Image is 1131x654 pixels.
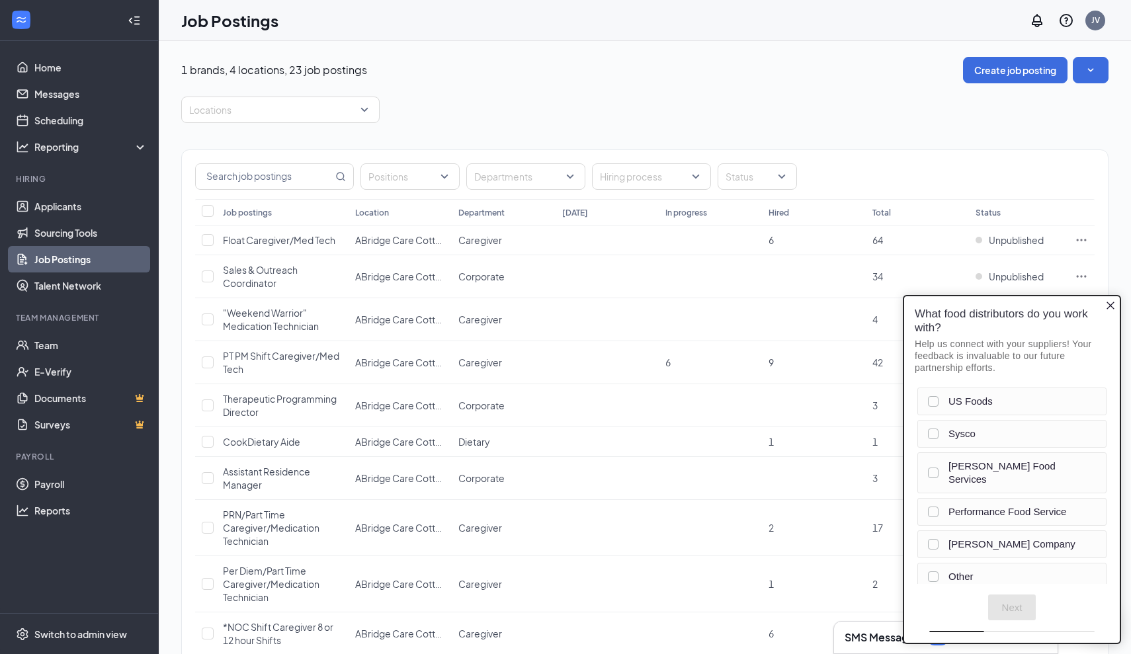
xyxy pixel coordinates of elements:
[458,578,502,590] span: Caregiver
[458,313,502,325] span: Caregiver
[355,313,562,325] span: ABridge Care Cottage of [GEOGRAPHIC_DATA]
[34,411,147,438] a: SurveysCrown
[665,356,671,368] span: 6
[223,350,339,375] span: PT PM Shift Caregiver/Med Tech
[349,225,452,255] td: ABridge Care Cottage of Chilton
[15,13,28,26] svg: WorkstreamLogo
[845,630,920,645] h3: SMS Messages
[181,63,367,77] p: 1 brands, 4 locations, 23 job postings
[1029,13,1045,28] svg: Notifications
[335,171,346,182] svg: MagnifyingGlass
[34,471,147,497] a: Payroll
[34,497,147,524] a: Reports
[989,270,1044,283] span: Unpublished
[349,427,452,457] td: ABridge Care Cottage of Chilton
[452,457,555,500] td: Corporate
[223,436,300,448] span: CookDietary Aide
[872,356,883,368] span: 42
[872,270,883,282] span: 34
[458,356,502,368] span: Caregiver
[355,522,562,534] span: ABridge Care Cottage of [GEOGRAPHIC_DATA]
[349,384,452,427] td: ABridge Care Cottage of Chilton
[355,356,562,368] span: ABridge Care Cottage of [GEOGRAPHIC_DATA]
[769,522,774,534] span: 2
[458,628,502,639] span: Caregiver
[458,234,502,246] span: Caregiver
[452,556,555,612] td: Caregiver
[1073,57,1109,83] button: SmallChevronDown
[452,298,555,341] td: Caregiver
[452,255,555,298] td: Corporate
[34,332,147,358] a: Team
[16,140,29,153] svg: Analysis
[34,272,147,299] a: Talent Network
[223,565,319,603] span: Per Diem/Part Time Caregiver/Medication Technician
[872,313,878,325] span: 4
[349,556,452,612] td: ABridge Care Cottage of Chilton
[452,225,555,255] td: Caregiver
[223,621,333,646] span: *NOC Shift Caregiver 8 or 12 hour Shifts
[659,199,762,225] th: In progress
[181,9,278,32] h1: Job Postings
[34,140,148,153] div: Reporting
[762,199,865,225] th: Hired
[458,399,505,411] span: Corporate
[872,578,878,590] span: 2
[223,264,298,289] span: Sales & Outreach Coordinator
[355,436,562,448] span: ABridge Care Cottage of [GEOGRAPHIC_DATA]
[355,207,389,218] div: Location
[355,472,562,484] span: ABridge Care Cottage of [GEOGRAPHIC_DATA]
[893,285,1131,654] iframe: Sprig User Feedback Dialog
[349,298,452,341] td: ABridge Care Cottage of Chilton
[34,107,147,134] a: Scheduling
[1084,63,1097,77] svg: SmallChevronDown
[34,193,147,220] a: Applicants
[223,207,272,218] div: Job postings
[872,522,883,534] span: 17
[34,81,147,107] a: Messages
[769,628,774,639] span: 6
[458,270,505,282] span: Corporate
[223,509,319,547] span: PRN/Part Time Caregiver/Medication Technician
[349,500,452,556] td: ABridge Care Cottage of Chilton
[128,14,141,27] svg: Collapse
[16,628,29,641] svg: Settings
[769,436,774,448] span: 1
[34,385,147,411] a: DocumentsCrown
[963,57,1068,83] button: Create job posting
[355,578,562,590] span: ABridge Care Cottage of [GEOGRAPHIC_DATA]
[769,578,774,590] span: 1
[866,199,969,225] th: Total
[1075,270,1088,283] svg: Ellipses
[1091,15,1100,26] div: JV
[34,220,147,246] a: Sourcing Tools
[349,255,452,298] td: ABridge Care Cottage of Chilton
[458,472,505,484] span: Corporate
[872,472,878,484] span: 3
[452,341,555,384] td: Caregiver
[989,233,1044,247] span: Unpublished
[16,312,145,323] div: Team Management
[223,234,335,246] span: Float Caregiver/Med Tech
[34,246,147,272] a: Job Postings
[355,270,562,282] span: ABridge Care Cottage of [GEOGRAPHIC_DATA]
[458,522,502,534] span: Caregiver
[872,436,878,448] span: 1
[196,164,333,189] input: Search job postings
[458,436,490,448] span: Dietary
[355,399,562,411] span: ABridge Care Cottage of [GEOGRAPHIC_DATA]
[223,466,310,491] span: Assistant Residence Manager
[349,341,452,384] td: ABridge Care Cottage of Chilton
[16,173,145,184] div: Hiring
[872,399,878,411] span: 3
[1075,233,1088,247] svg: Ellipses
